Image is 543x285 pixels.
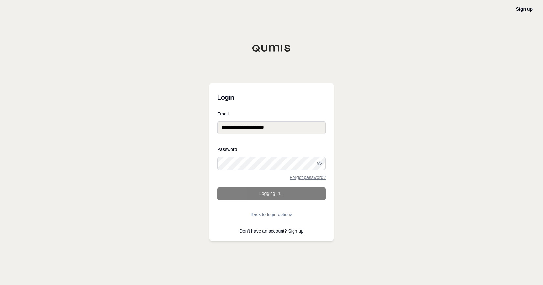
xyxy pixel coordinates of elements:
[516,6,533,12] a: Sign up
[217,91,326,104] h3: Login
[217,229,326,233] p: Don't have an account?
[288,228,303,234] a: Sign up
[252,44,291,52] img: Qumis
[217,208,326,221] button: Back to login options
[290,175,326,180] a: Forgot password?
[217,112,326,116] label: Email
[217,147,326,152] label: Password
